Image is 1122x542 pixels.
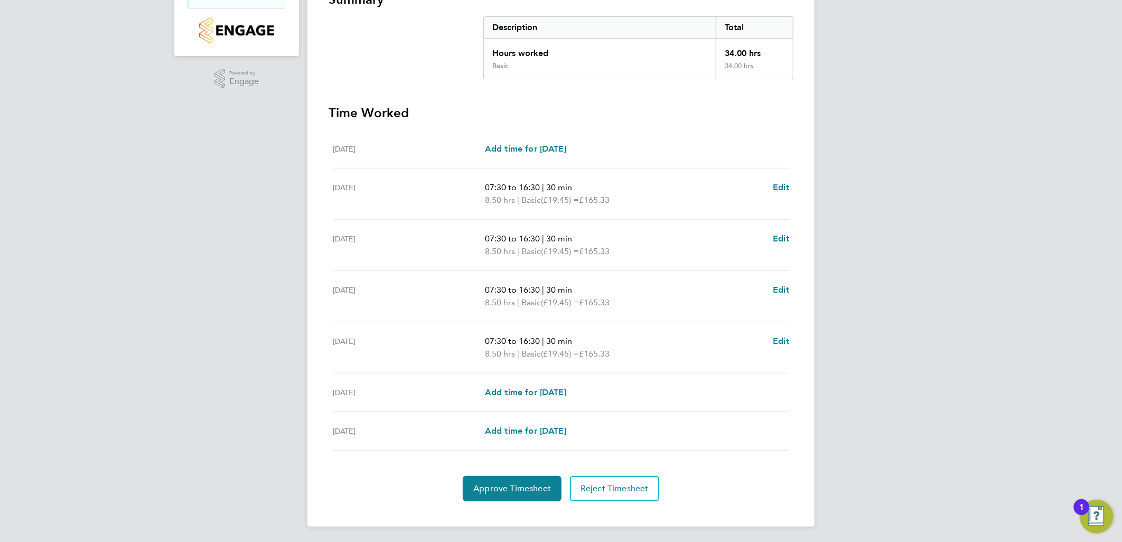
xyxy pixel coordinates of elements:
a: Powered byEngage [214,69,259,89]
a: Add time for [DATE] [485,143,566,155]
span: 07:30 to 16:30 [485,336,540,346]
button: Reject Timesheet [570,476,659,501]
span: 07:30 to 16:30 [485,285,540,295]
div: Basic [492,62,508,70]
a: Edit [773,335,789,348]
span: | [542,233,544,244]
div: [DATE] [333,386,485,399]
span: Edit [773,336,789,346]
div: Total [716,17,793,38]
span: 8.50 hrs [485,246,515,256]
span: (£19.45) = [541,349,579,359]
div: [DATE] [333,335,485,360]
a: Edit [773,284,789,296]
span: Add time for [DATE] [485,144,566,154]
span: | [542,182,544,192]
span: Powered by [229,69,259,78]
span: 30 min [546,336,572,346]
span: | [517,349,519,359]
span: £165.33 [579,349,610,359]
span: Edit [773,233,789,244]
a: Add time for [DATE] [485,425,566,437]
span: £165.33 [579,246,610,256]
span: (£19.45) = [541,246,579,256]
span: Reject Timesheet [581,483,649,494]
span: 07:30 to 16:30 [485,182,540,192]
div: [DATE] [333,181,485,207]
button: Approve Timesheet [463,476,562,501]
span: Basic [521,296,541,309]
div: [DATE] [333,425,485,437]
a: Edit [773,232,789,245]
a: Go to home page [187,17,286,43]
div: [DATE] [333,284,485,309]
span: 30 min [546,285,572,295]
span: | [542,285,544,295]
span: £165.33 [579,195,610,205]
div: [DATE] [333,143,485,155]
img: countryside-properties-logo-retina.png [199,17,274,43]
div: Summary [483,16,793,79]
span: Engage [229,77,259,86]
a: Edit [773,181,789,194]
span: (£19.45) = [541,195,579,205]
span: Basic [521,348,541,360]
div: 34.00 hrs [716,62,793,79]
span: £165.33 [579,297,610,307]
span: (£19.45) = [541,297,579,307]
span: | [542,336,544,346]
span: 07:30 to 16:30 [485,233,540,244]
span: Add time for [DATE] [485,426,566,436]
div: [DATE] [333,232,485,258]
span: 8.50 hrs [485,195,515,205]
div: 1 [1079,507,1084,521]
span: 30 min [546,182,572,192]
span: 8.50 hrs [485,297,515,307]
div: 34.00 hrs [716,39,793,62]
span: Basic [521,194,541,207]
span: 30 min [546,233,572,244]
span: | [517,195,519,205]
h3: Time Worked [329,105,793,122]
span: Basic [521,245,541,258]
div: Hours worked [484,39,716,62]
span: Edit [773,182,789,192]
span: 8.50 hrs [485,349,515,359]
a: Add time for [DATE] [485,386,566,399]
button: Open Resource Center, 1 new notification [1080,500,1114,534]
span: | [517,297,519,307]
span: Edit [773,285,789,295]
span: | [517,246,519,256]
span: Approve Timesheet [473,483,551,494]
div: Description [484,17,716,38]
span: Add time for [DATE] [485,387,566,397]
